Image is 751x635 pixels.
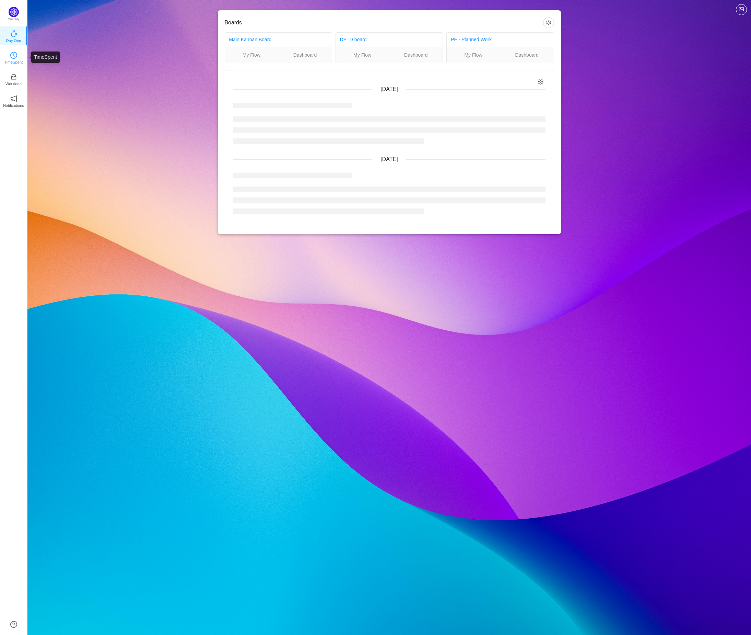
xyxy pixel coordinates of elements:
button: icon: picture [736,4,747,15]
a: Main Kanban Board [229,37,272,42]
i: icon: coffee [10,30,17,37]
h3: Boards [225,19,543,26]
i: icon: notification [10,95,17,102]
button: icon: setting [543,17,554,28]
i: icon: setting [538,79,543,84]
a: Dashboard [389,51,443,59]
a: icon: inboxWorkload [10,76,17,82]
a: My Flow [336,51,389,59]
a: My Flow [447,51,500,59]
p: Notifications [3,102,24,109]
a: Dashboard [278,51,332,59]
a: Dashboard [500,51,554,59]
p: Day One [6,37,21,44]
p: Quantify [8,17,20,22]
span: [DATE] [380,86,398,92]
p: Workload [5,81,22,87]
i: icon: inbox [10,73,17,80]
a: My Flow [225,51,278,59]
i: icon: clock-circle [10,52,17,59]
span: [DATE] [380,156,398,162]
a: icon: question-circle [10,621,17,628]
a: icon: notificationNotifications [10,97,17,104]
a: icon: coffeeDay One [10,32,17,39]
a: DPTD board [340,37,367,42]
a: PE - Planned Work [451,37,492,42]
a: icon: clock-circleTimeSpent [10,54,17,61]
img: Quantify [9,7,19,17]
p: TimeSpent [4,59,23,65]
